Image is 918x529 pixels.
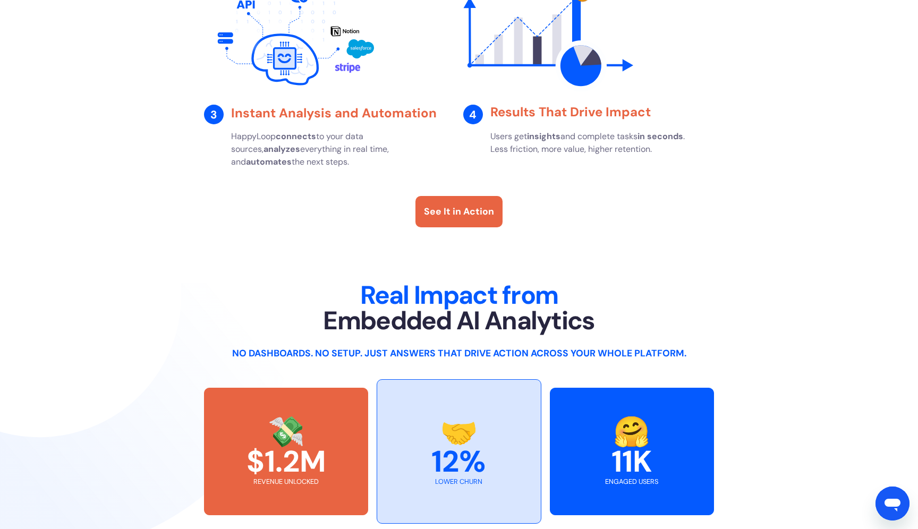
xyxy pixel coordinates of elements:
iframe: Button to launch messaging window [875,487,909,521]
strong: No dashboards. No setup. Just answers that drive action across your whole platform. [232,347,686,359]
div: revenue unlocked [253,476,319,487]
strong: Embedded AI Analytics [323,304,594,337]
p: Users get and complete tasks . Less friction, more value, higher retention. [490,130,695,156]
div: 4 [463,105,483,124]
div: 3 [204,105,224,124]
p: HappyLoop to your data sources, everything in real time, and the next steps. [231,130,436,168]
div: 🤗 11K [611,417,652,476]
strong: Instant Analysis and Automation [231,105,437,121]
div: lower churn [435,476,482,487]
strong: insights [527,131,560,142]
strong: in seconds [637,131,683,142]
strong: connects [276,131,316,142]
strong: Results That Drive Impact [490,104,651,120]
div: engaged users [605,476,658,487]
div: 🤝 12% [431,417,486,476]
strong: automates [246,156,292,167]
a: See It in Action [415,196,503,227]
h2: Real Impact from [204,283,714,334]
div: See It in Action [424,204,494,218]
div: 💸 $1.2M [246,417,326,476]
strong: analyzes [263,143,300,155]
